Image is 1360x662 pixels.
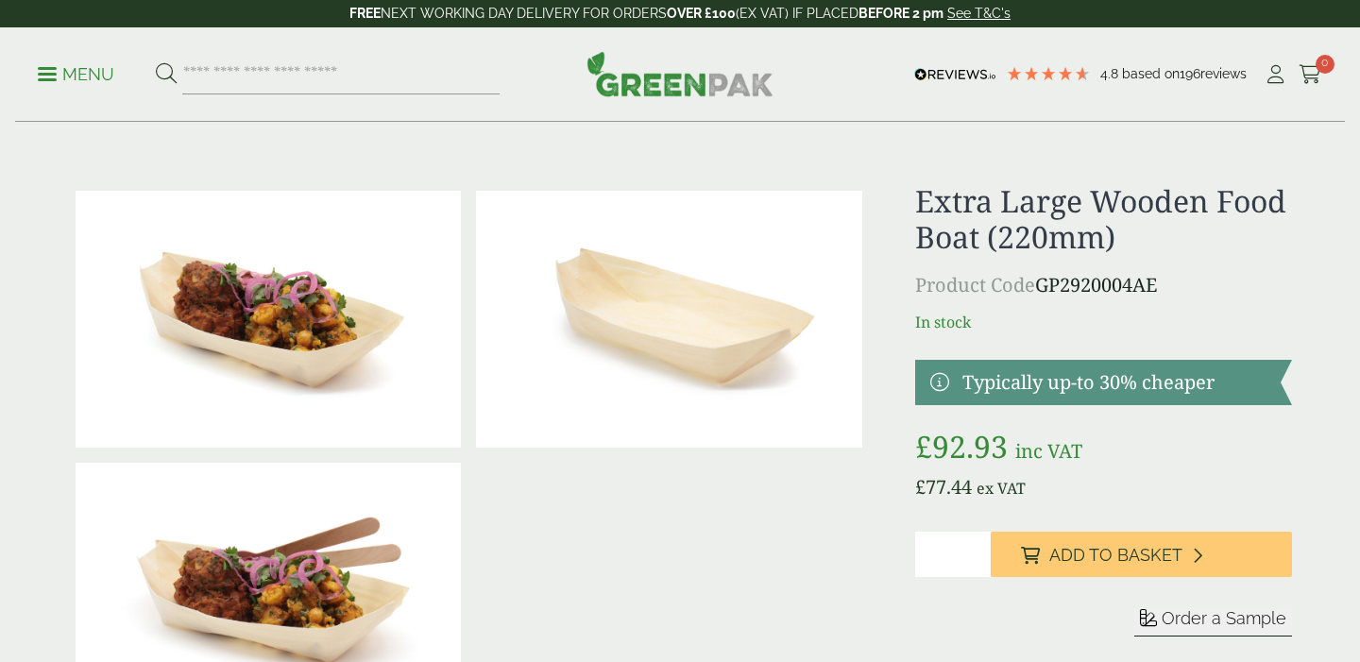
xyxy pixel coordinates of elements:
img: REVIEWS.io [914,68,996,81]
span: Based on [1122,66,1180,81]
strong: FREE [349,6,381,21]
p: In stock [915,311,1292,333]
bdi: 92.93 [915,426,1008,467]
a: Menu [38,63,114,82]
img: GreenPak Supplies [586,51,773,96]
h1: Extra Large Wooden Food Boat (220mm) [915,183,1292,256]
img: Extra Large Wooden Boat 220mm 2920004AE [476,191,861,448]
button: Order a Sample [1134,607,1292,637]
span: ex VAT [977,478,1026,499]
span: reviews [1200,66,1247,81]
span: £ [915,426,932,467]
p: Menu [38,63,114,86]
span: Add to Basket [1049,545,1182,566]
button: Add to Basket [991,532,1292,577]
strong: OVER £100 [667,6,736,21]
div: 4.79 Stars [1006,65,1091,82]
span: Product Code [915,272,1035,297]
bdi: 77.44 [915,474,972,500]
span: inc VAT [1015,438,1082,464]
p: GP2920004AE [915,271,1292,299]
span: 196 [1180,66,1200,81]
i: My Account [1264,65,1287,84]
a: See T&C's [947,6,1011,21]
span: 0 [1316,55,1334,74]
strong: BEFORE 2 pm [858,6,943,21]
span: £ [915,474,926,500]
span: Order a Sample [1162,608,1286,628]
a: 0 [1299,60,1322,89]
img: Extra Large Wooden Boat 220mm With Food Contents V2 2920004AE [76,191,461,448]
span: 4.8 [1100,66,1122,81]
i: Cart [1299,65,1322,84]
